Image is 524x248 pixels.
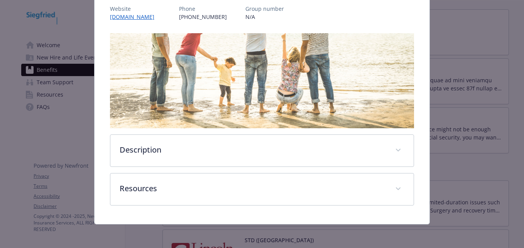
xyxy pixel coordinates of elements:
[110,33,414,128] img: banner
[110,135,413,166] div: Description
[110,173,413,205] div: Resources
[179,13,227,21] p: [PHONE_NUMBER]
[120,144,385,156] p: Description
[110,5,161,13] p: Website
[179,5,227,13] p: Phone
[120,183,385,194] p: Resources
[245,5,284,13] p: Group number
[110,13,161,20] a: [DOMAIN_NAME]
[245,13,284,21] p: N/A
